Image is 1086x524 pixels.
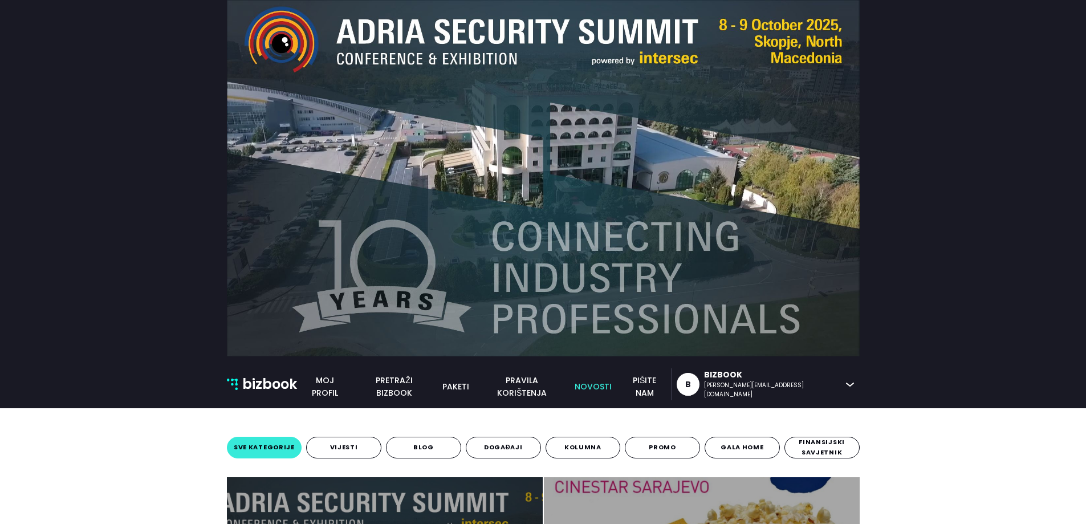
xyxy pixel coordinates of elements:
div: Bizbook [704,369,840,381]
button: sve kategorije [227,437,302,458]
a: paketi [436,380,476,393]
div: B [685,373,691,396]
img: bizbook [227,379,238,390]
button: gala home [705,437,780,458]
button: promo [625,437,700,458]
button: vijesti [306,437,381,458]
span: blog [413,442,434,452]
span: finansijski savjetnik [788,437,856,457]
span: kolumna [564,442,601,452]
a: pišite nam [618,374,671,399]
span: gala home [721,442,763,452]
a: pravila korištenja [476,374,568,399]
div: [PERSON_NAME][EMAIL_ADDRESS][DOMAIN_NAME] [704,381,840,399]
button: događaji [466,437,541,458]
a: novosti [568,380,618,393]
a: bizbook [227,373,298,395]
button: kolumna [546,437,621,458]
span: događaji [484,442,523,452]
span: promo [649,442,676,452]
a: Moj profil [297,374,353,399]
p: bizbook [242,373,297,395]
button: finansijski savjetnik [784,437,860,458]
span: sve kategorije [234,442,295,452]
a: pretraži bizbook [353,374,436,399]
span: vijesti [330,442,358,452]
button: blog [386,437,461,458]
